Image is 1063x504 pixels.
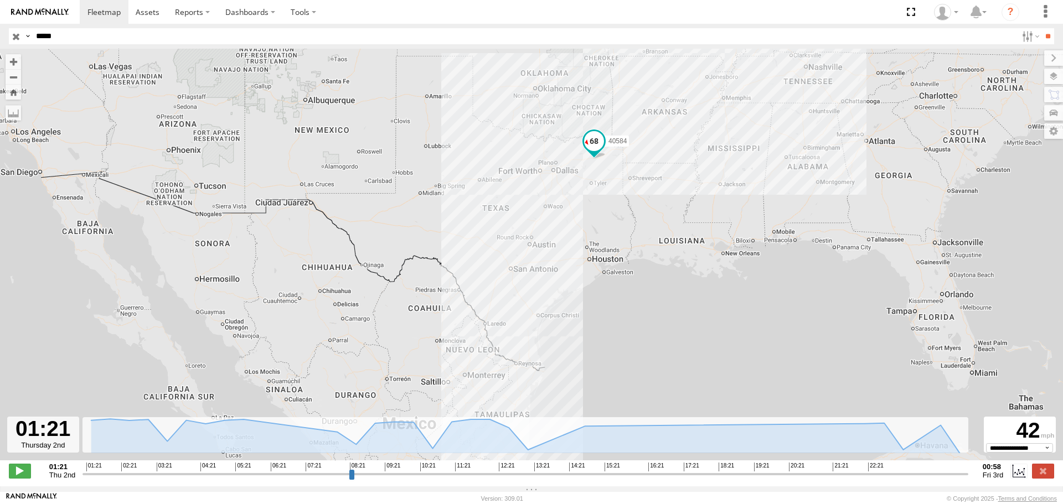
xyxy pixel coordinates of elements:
[481,495,523,502] div: Version: 309.01
[271,463,286,471] span: 06:21
[11,8,69,16] img: rand-logo.svg
[684,463,699,471] span: 17:21
[1018,28,1041,44] label: Search Filter Options
[947,495,1057,502] div: © Copyright 2025 -
[985,418,1054,443] div: 42
[385,463,400,471] span: 09:21
[1002,3,1019,21] i: ?
[86,463,102,471] span: 01:21
[350,463,365,471] span: 08:21
[6,54,21,69] button: Zoom in
[499,463,514,471] span: 12:21
[23,28,32,44] label: Search Query
[983,463,1003,471] strong: 00:58
[306,463,321,471] span: 07:21
[754,463,770,471] span: 19:21
[605,463,620,471] span: 15:21
[6,69,21,85] button: Zoom out
[455,463,471,471] span: 11:21
[868,463,884,471] span: 22:21
[200,463,216,471] span: 04:21
[534,463,550,471] span: 13:21
[157,463,172,471] span: 03:21
[983,471,1003,479] span: Fri 3rd Oct 2025
[6,85,21,100] button: Zoom Home
[608,137,627,144] span: 40584
[9,464,31,478] label: Play/Stop
[49,463,76,471] strong: 01:21
[1032,464,1054,478] label: Close
[235,463,251,471] span: 05:21
[49,471,76,479] span: Thu 2nd Oct 2025
[420,463,436,471] span: 10:21
[719,463,734,471] span: 18:21
[789,463,804,471] span: 20:21
[998,495,1057,502] a: Terms and Conditions
[930,4,962,20] div: Caseta Laredo TX
[648,463,664,471] span: 16:21
[6,493,57,504] a: Visit our Website
[121,463,137,471] span: 02:21
[833,463,848,471] span: 21:21
[6,105,21,121] label: Measure
[569,463,585,471] span: 14:21
[1044,123,1063,139] label: Map Settings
